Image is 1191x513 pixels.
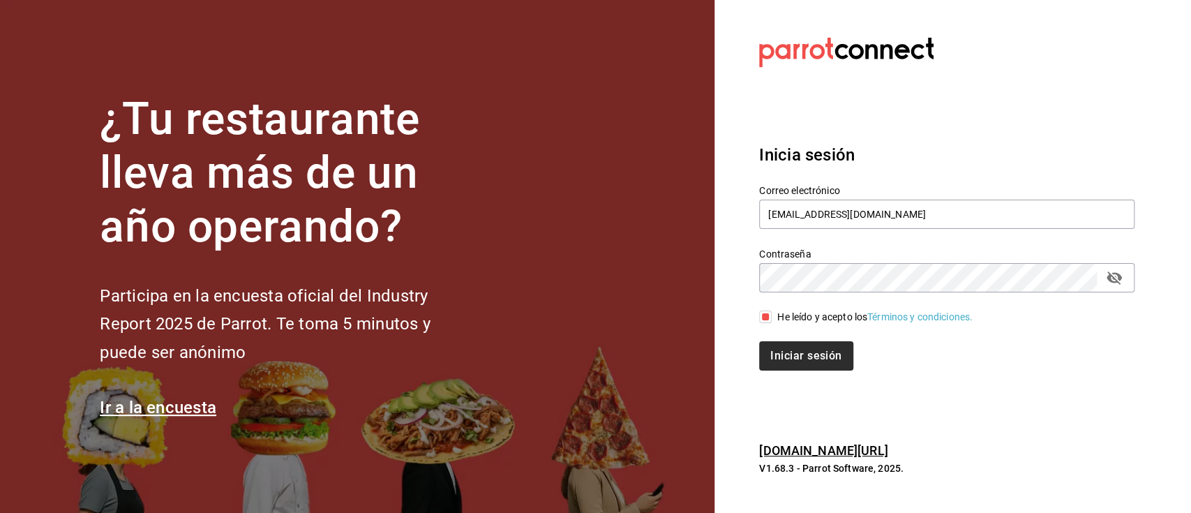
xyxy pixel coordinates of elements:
[100,282,477,367] h2: Participa en la encuesta oficial del Industry Report 2025 de Parrot. Te toma 5 minutos y puede se...
[759,142,1134,168] h3: Inicia sesión
[777,310,973,325] div: He leído y acepto los
[1102,266,1126,290] button: passwordField
[759,443,887,458] a: [DOMAIN_NAME][URL]
[759,249,1134,259] label: Contraseña
[759,186,1134,195] label: Correo electrónico
[100,398,216,417] a: Ir a la encuesta
[759,461,1134,475] p: V1.68.3 - Parrot Software, 2025.
[759,200,1134,229] input: Ingresa tu correo electrónico
[100,93,477,253] h1: ¿Tu restaurante lleva más de un año operando?
[759,341,853,371] button: Iniciar sesión
[867,311,973,322] a: Términos y condiciones.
